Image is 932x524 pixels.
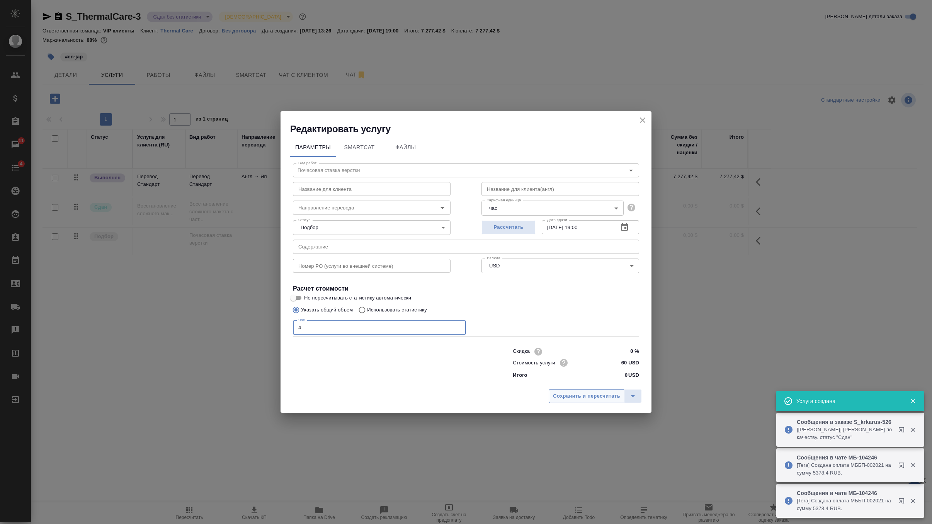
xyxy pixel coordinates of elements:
[610,346,639,357] input: ✎ Введи что-нибудь
[628,371,639,379] p: USD
[298,224,321,231] button: Подбор
[293,284,639,293] h4: Расчет стоимости
[290,123,651,135] h2: Редактировать услугу
[797,489,893,497] p: Сообщения в чате МБ-104246
[625,371,628,379] p: 0
[797,454,893,461] p: Сообщения в чате МБ-104246
[481,259,639,273] div: USD
[487,262,502,269] button: USD
[553,392,620,401] span: Сохранить и пересчитать
[894,422,912,441] button: Открыть в новой вкладке
[486,223,531,232] span: Рассчитать
[481,220,536,235] button: Рассчитать
[905,497,921,504] button: Закрыть
[549,389,624,403] button: Сохранить и пересчитать
[301,306,353,314] p: Указать общий объем
[304,294,411,302] span: Не пересчитывать статистику автоматически
[387,143,424,152] span: Файлы
[293,220,451,235] div: Подбор
[294,143,332,152] span: Параметры
[894,493,912,512] button: Открыть в новой вкладке
[481,201,624,215] div: час
[905,462,921,469] button: Закрыть
[487,205,500,211] button: час
[513,359,555,367] p: Стоимость услуги
[549,389,642,403] div: split button
[513,347,530,355] p: Скидка
[894,458,912,476] button: Открыть в новой вкладке
[796,397,898,405] div: Услуга создана
[341,143,378,152] span: SmartCat
[797,461,893,477] p: [Tera] Создана оплата МББП-002021 на сумму 5378.4 RUB.
[610,357,639,368] input: ✎ Введи что-нибудь
[905,426,921,433] button: Закрыть
[637,114,648,126] button: close
[437,202,448,213] button: Open
[797,426,893,441] p: [[PERSON_NAME]] [PERSON_NAME] по качеству. статус "Сдан"
[905,398,921,405] button: Закрыть
[797,418,893,426] p: Сообщения в заказе S_krkarus-526
[513,371,527,379] p: Итого
[367,306,427,314] p: Использовать статистику
[797,497,893,512] p: [Tera] Создана оплата МББП-002021 на сумму 5378.4 RUB.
